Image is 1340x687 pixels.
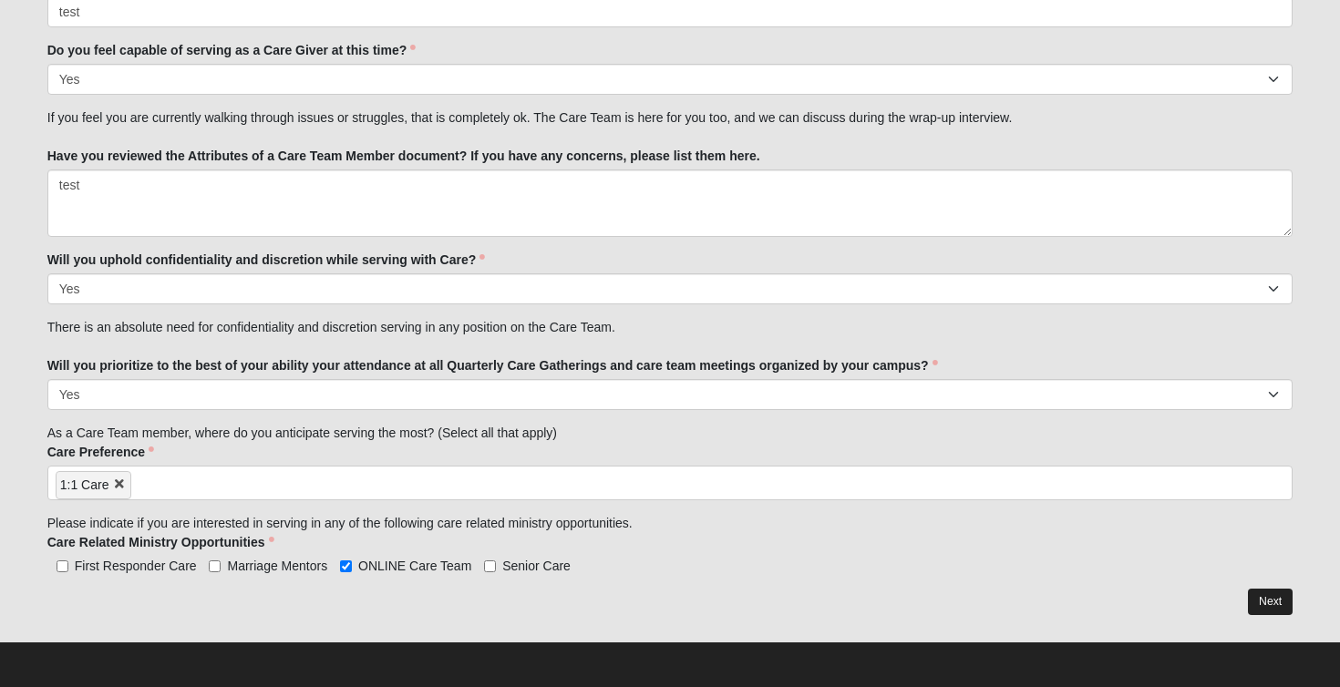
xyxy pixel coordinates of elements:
span: 1:1 Care [60,477,109,492]
input: First Responder Care [57,560,68,572]
label: Care Related Ministry Opportunities [47,533,274,551]
label: Care Preference [47,443,154,461]
span: Marriage Mentors [227,559,327,573]
input: Senior Care [484,560,496,572]
span: Senior Care [502,559,571,573]
span: ONLINE Care Team [358,559,471,573]
label: Will you uphold confidentiality and discretion while serving with Care? [47,251,485,269]
input: Marriage Mentors [209,560,221,572]
a: Next [1248,589,1293,615]
label: Will you prioritize to the best of your ability your attendance at all Quarterly Care Gatherings ... [47,356,938,374]
label: Have you reviewed the Attributes of a Care Team Member document? If you have any concerns, please... [47,147,760,165]
span: First Responder Care [75,559,197,573]
input: ONLINE Care Team [340,560,352,572]
label: Do you feel capable of serving as a Care Giver at this time? [47,41,416,59]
